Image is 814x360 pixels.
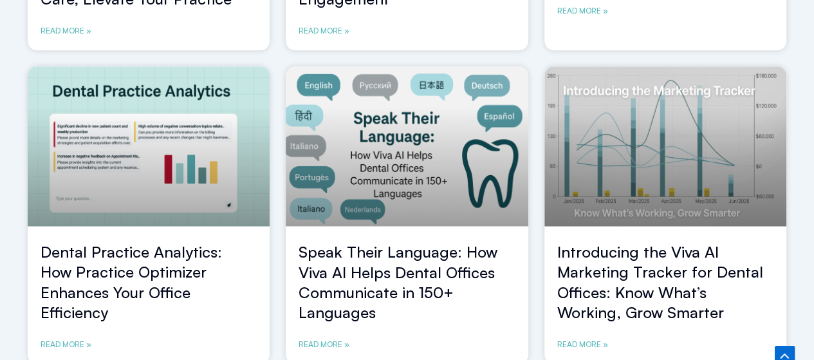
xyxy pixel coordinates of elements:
[557,338,608,351] a: Read more about Introducing the Viva AI Marketing Tracker for Dental Offices: Know What’s Working...
[299,338,349,351] a: Read more about Speak Their Language: How Viva AI Helps Dental Offices Communicate in 150+ Languages
[41,24,91,37] a: Read more about Discover the AI Dental Receptionist at FDC 2025: Boost Scheduling, Expand Care, E...
[544,66,787,227] a: Marketing Tracker for Dental Offices
[557,5,608,17] a: Read more about Boost Treatment Acceptance with In-House Dental Discount Plans: A Guide for Pract...
[299,24,349,37] a: Read more about Viva Introduces “Oral Health Score” to Improve Treatment Acceptance and Patient E...
[41,338,91,351] a: Read more about Dental Practice Analytics: How Practice Optimizer Enhances Your Office Efficiency
[299,242,497,322] a: Speak Their Language: How Viva AI Helps Dental Offices Communicate in 150+ Languages
[557,242,763,322] a: Introducing the Viva AI Marketing Tracker for Dental Offices: Know What’s Working, Grow Smarter
[286,66,528,227] a: Viva AI supports multiple languages for dental offices
[41,242,222,322] a: Dental Practice Analytics: How Practice Optimizer Enhances Your Office Efficiency
[28,66,270,227] a: Dental Practice Analytics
